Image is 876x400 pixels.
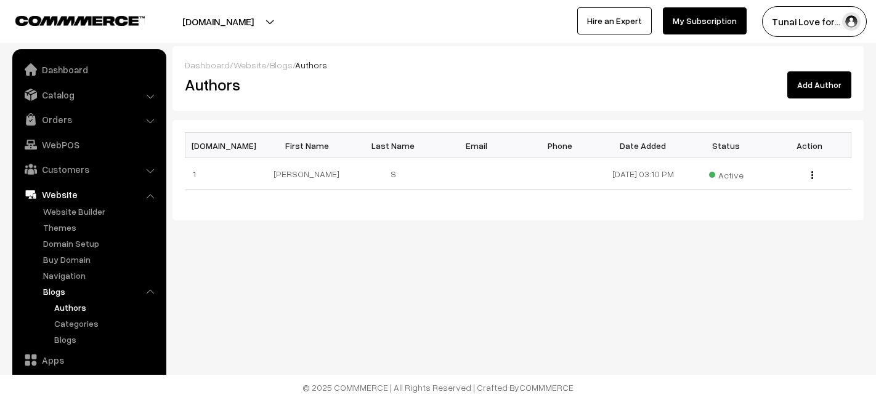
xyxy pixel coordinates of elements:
[40,253,162,266] a: Buy Domain
[768,133,851,158] th: Action
[185,75,395,94] h2: Authors
[577,7,652,34] a: Hire an Expert
[269,133,352,158] th: First Name
[15,374,162,396] a: Reports
[709,166,744,182] span: Active
[15,183,162,206] a: Website
[185,58,851,71] div: / / /
[40,285,162,298] a: Blogs
[40,237,162,250] a: Domain Setup
[185,133,269,158] th: [DOMAIN_NAME]
[139,6,297,37] button: [DOMAIN_NAME]
[352,158,435,190] td: S
[51,333,162,346] a: Blogs
[787,71,851,98] button: Add Author
[270,60,293,70] a: Blogs
[15,16,145,25] img: COMMMERCE
[233,60,266,70] a: Website
[601,133,684,158] th: Date Added
[51,317,162,330] a: Categories
[15,134,162,156] a: WebPOS
[185,158,269,190] td: 1
[519,382,574,393] a: COMMMERCE
[663,7,747,34] a: My Subscription
[15,12,123,27] a: COMMMERCE
[40,221,162,234] a: Themes
[15,84,162,106] a: Catalog
[51,301,162,314] a: Authors
[811,171,813,179] img: Menu
[40,205,162,218] a: Website Builder
[15,58,162,81] a: Dashboard
[40,269,162,282] a: Navigation
[518,133,601,158] th: Phone
[842,12,861,31] img: user
[269,158,352,190] td: [PERSON_NAME]
[295,60,327,70] span: Authors
[601,158,684,190] td: [DATE] 03:10 PM
[762,6,867,37] button: Tunai Love for…
[15,108,162,130] a: Orders
[684,133,768,158] th: Status
[15,158,162,180] a: Customers
[435,133,518,158] th: Email
[352,133,435,158] th: Last Name
[185,60,230,70] a: Dashboard
[15,349,162,371] a: Apps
